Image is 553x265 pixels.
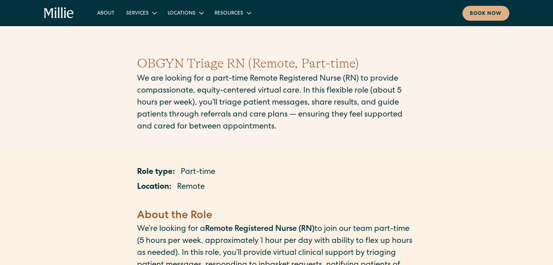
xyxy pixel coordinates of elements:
[137,196,416,208] p: ‍
[137,182,171,193] p: Location:
[137,73,416,133] p: We are looking for a part-time Remote Registered Nurse (RN) to provide compassionate, equity-cent...
[177,182,205,193] p: Remote
[126,10,149,17] div: Services
[462,6,509,21] a: Book now
[209,7,256,19] div: Resources
[470,10,502,18] div: Book now
[44,7,74,19] a: home
[205,225,314,233] strong: Remote Registered Nurse (RN)
[162,7,209,19] div: Locations
[120,7,162,19] div: Services
[215,10,243,17] div: Resources
[137,54,416,73] h1: OBGYN Triage RN (Remote, Part-time)
[137,167,175,179] p: Role type:
[181,167,215,179] p: Part-time
[168,10,196,17] div: Locations
[137,211,212,221] strong: About the Role
[91,7,120,19] a: About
